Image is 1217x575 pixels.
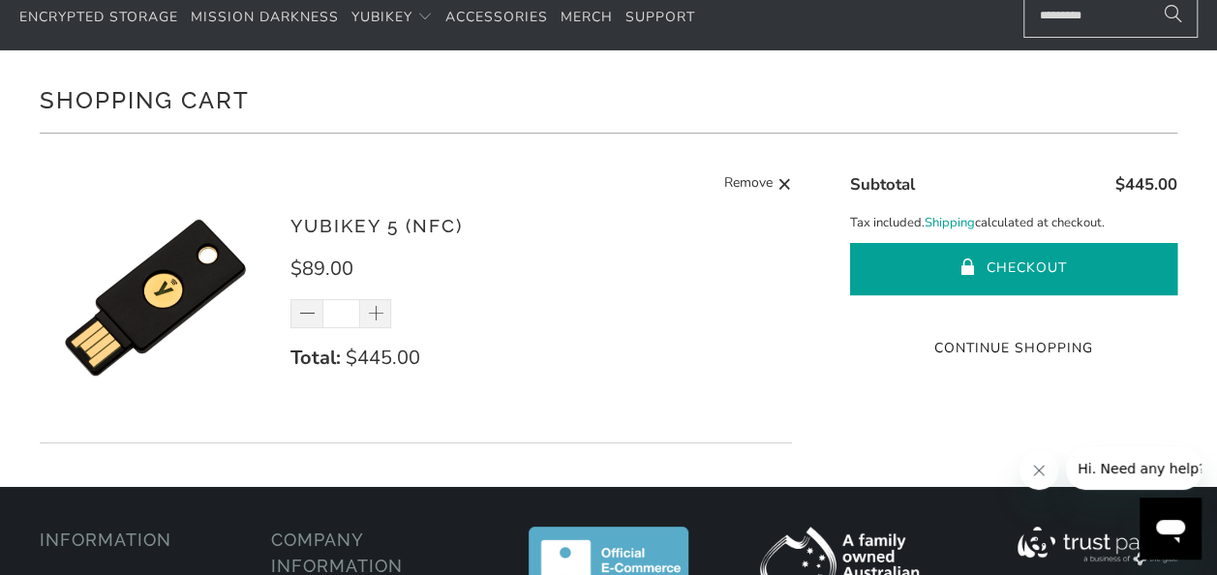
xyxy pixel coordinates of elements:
span: YubiKey [351,8,412,26]
h1: Shopping Cart [40,79,1176,118]
span: Mission Darkness [191,8,339,26]
strong: Total: [290,345,341,371]
a: Shipping [925,213,975,233]
span: Merch [561,8,613,26]
span: $89.00 [290,256,353,282]
a: Remove [724,172,792,197]
span: Support [625,8,695,26]
a: Continue Shopping [850,338,1177,359]
button: Checkout [850,243,1177,295]
span: Subtotal [850,173,915,196]
span: Remove [724,172,773,197]
iframe: Button to launch messaging window [1140,498,1202,560]
iframe: Message from company [1066,447,1202,490]
img: YubiKey 5 (NFC) [40,182,271,413]
span: $445.00 [346,345,420,371]
a: YubiKey 5 (NFC) [290,215,463,236]
span: $445.00 [1115,173,1177,196]
span: Hi. Need any help? [12,14,139,29]
span: Accessories [445,8,548,26]
p: Tax included. calculated at checkout. [850,213,1177,233]
span: Encrypted Storage [19,8,178,26]
iframe: Close message [1019,451,1058,490]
